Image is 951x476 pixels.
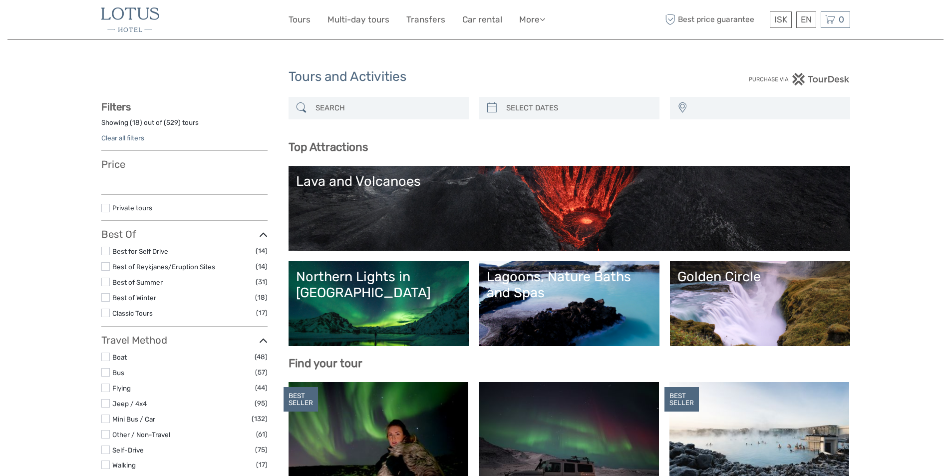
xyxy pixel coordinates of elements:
div: Lagoons, Nature Baths and Spas [487,269,652,301]
h3: Price [101,158,268,170]
span: 0 [837,14,846,24]
span: (57) [255,367,268,378]
span: (17) [256,307,268,319]
span: (14) [256,261,268,272]
strong: Filters [101,101,131,113]
a: More [519,12,545,27]
a: Car rental [462,12,502,27]
span: (17) [256,459,268,471]
a: Bus [112,369,124,377]
input: SEARCH [312,99,464,117]
a: Multi-day tours [327,12,389,27]
div: Northern Lights in [GEOGRAPHIC_DATA] [296,269,461,301]
h1: Tours and Activities [289,69,663,85]
img: PurchaseViaTourDesk.png [748,73,850,85]
label: 18 [132,118,140,127]
label: 529 [166,118,178,127]
a: Northern Lights in [GEOGRAPHIC_DATA] [296,269,461,339]
b: Find your tour [289,357,362,370]
a: Self-Drive [112,446,144,454]
a: Clear all filters [101,134,144,142]
a: Boat [112,353,127,361]
span: (18) [255,292,268,303]
a: Classic Tours [112,309,153,317]
span: (48) [255,351,268,363]
div: Golden Circle [677,269,843,285]
a: Lagoons, Nature Baths and Spas [487,269,652,339]
a: Walking [112,461,136,469]
a: Best of Winter [112,294,156,302]
a: Mini Bus / Car [112,415,155,423]
span: ISK [774,14,787,24]
h3: Best Of [101,228,268,240]
a: Best of Summer [112,278,163,286]
a: Jeep / 4x4 [112,400,147,408]
b: Top Attractions [289,140,368,154]
span: (14) [256,245,268,257]
div: BEST SELLER [284,387,318,412]
span: (95) [255,398,268,409]
span: (44) [255,382,268,394]
div: Lava and Volcanoes [296,173,843,189]
span: (31) [256,276,268,288]
a: Best of Reykjanes/Eruption Sites [112,263,215,271]
div: Showing ( ) out of ( ) tours [101,118,268,133]
div: BEST SELLER [664,387,699,412]
span: (61) [256,429,268,440]
a: Golden Circle [677,269,843,339]
span: Best price guarantee [663,11,767,28]
img: 40-5dc62ba0-bbfb-450f-bd65-f0e2175b1aef_logo_small.jpg [101,7,159,32]
a: Private tours [112,204,152,212]
a: Best for Self Drive [112,247,168,255]
a: Transfers [406,12,445,27]
span: (132) [252,413,268,425]
h3: Travel Method [101,334,268,346]
a: Other / Non-Travel [112,431,170,439]
a: Flying [112,384,131,392]
a: Lava and Volcanoes [296,173,843,243]
span: (75) [255,444,268,456]
input: SELECT DATES [502,99,654,117]
div: EN [796,11,816,28]
a: Tours [289,12,311,27]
